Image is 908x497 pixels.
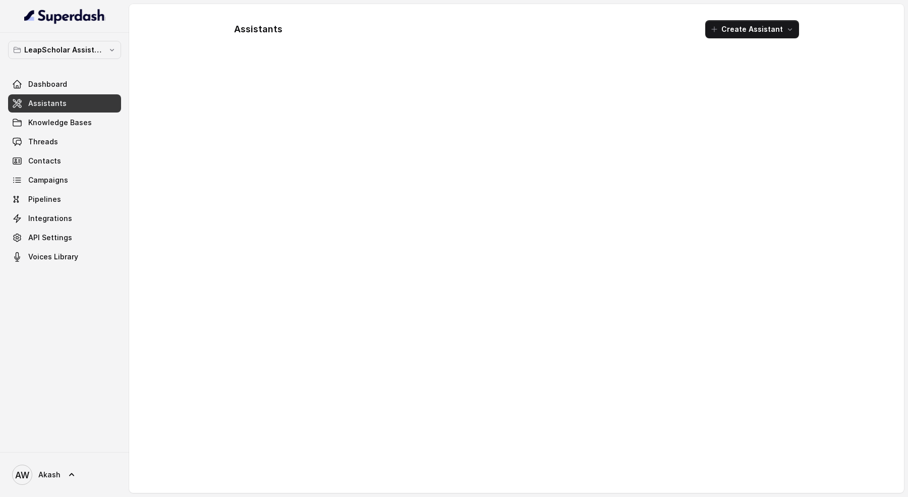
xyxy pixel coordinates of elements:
[24,44,105,56] p: LeapScholar Assistant
[28,79,67,89] span: Dashboard
[28,137,58,147] span: Threads
[38,470,61,480] span: Akash
[15,470,29,480] text: AW
[234,21,282,37] h1: Assistants
[28,194,61,204] span: Pipelines
[8,461,121,489] a: Akash
[28,233,72,243] span: API Settings
[8,152,121,170] a: Contacts
[8,114,121,132] a: Knowledge Bases
[24,8,105,24] img: light.svg
[28,156,61,166] span: Contacts
[8,229,121,247] a: API Settings
[8,248,121,266] a: Voices Library
[28,252,78,262] span: Voices Library
[8,75,121,93] a: Dashboard
[28,213,72,224] span: Integrations
[8,171,121,189] a: Campaigns
[8,94,121,113] a: Assistants
[28,118,92,128] span: Knowledge Bases
[8,209,121,228] a: Integrations
[8,190,121,208] a: Pipelines
[705,20,799,38] button: Create Assistant
[8,133,121,151] a: Threads
[8,41,121,59] button: LeapScholar Assistant
[28,175,68,185] span: Campaigns
[28,98,67,108] span: Assistants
